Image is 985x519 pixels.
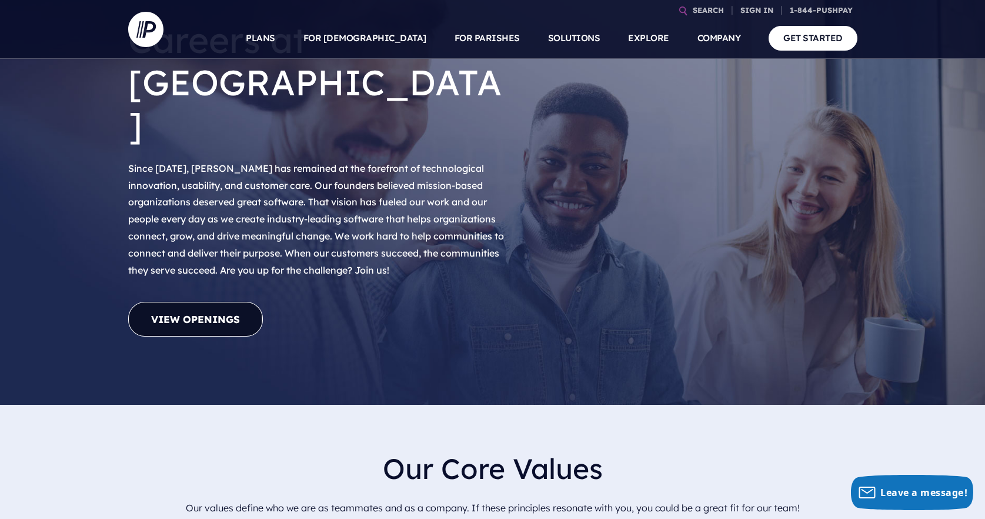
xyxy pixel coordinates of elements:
[128,162,504,276] span: Since [DATE], [PERSON_NAME] has remained at the forefront of technological innovation, usability,...
[769,26,857,50] a: GET STARTED
[697,18,741,59] a: COMPANY
[628,18,669,59] a: EXPLORE
[246,18,275,59] a: PLANS
[128,9,510,155] h1: Careers at [GEOGRAPHIC_DATA]
[548,18,600,59] a: SOLUTIONS
[303,18,426,59] a: FOR [DEMOGRAPHIC_DATA]
[128,302,263,337] a: View Openings
[455,18,520,59] a: FOR PARISHES
[880,486,967,499] span: Leave a message!
[138,443,848,495] h2: Our Core Values
[851,475,973,510] button: Leave a message!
